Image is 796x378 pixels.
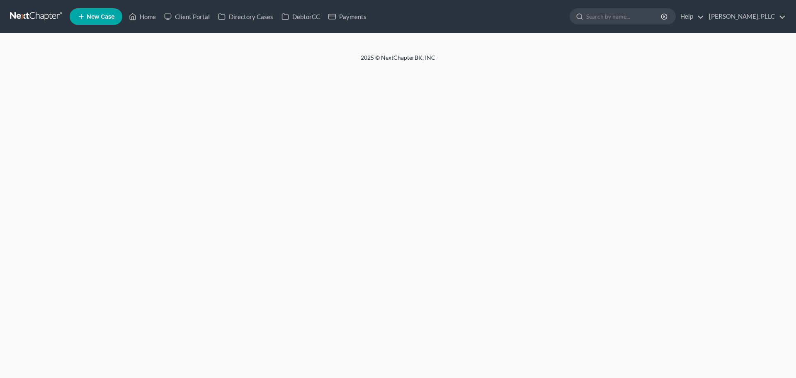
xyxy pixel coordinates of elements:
span: New Case [87,14,114,20]
a: Directory Cases [214,9,277,24]
a: DebtorCC [277,9,324,24]
a: Payments [324,9,371,24]
input: Search by name... [586,9,662,24]
a: Help [676,9,704,24]
a: Home [125,9,160,24]
a: Client Portal [160,9,214,24]
a: [PERSON_NAME], PLLC [705,9,786,24]
div: 2025 © NextChapterBK, INC [162,54,634,68]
